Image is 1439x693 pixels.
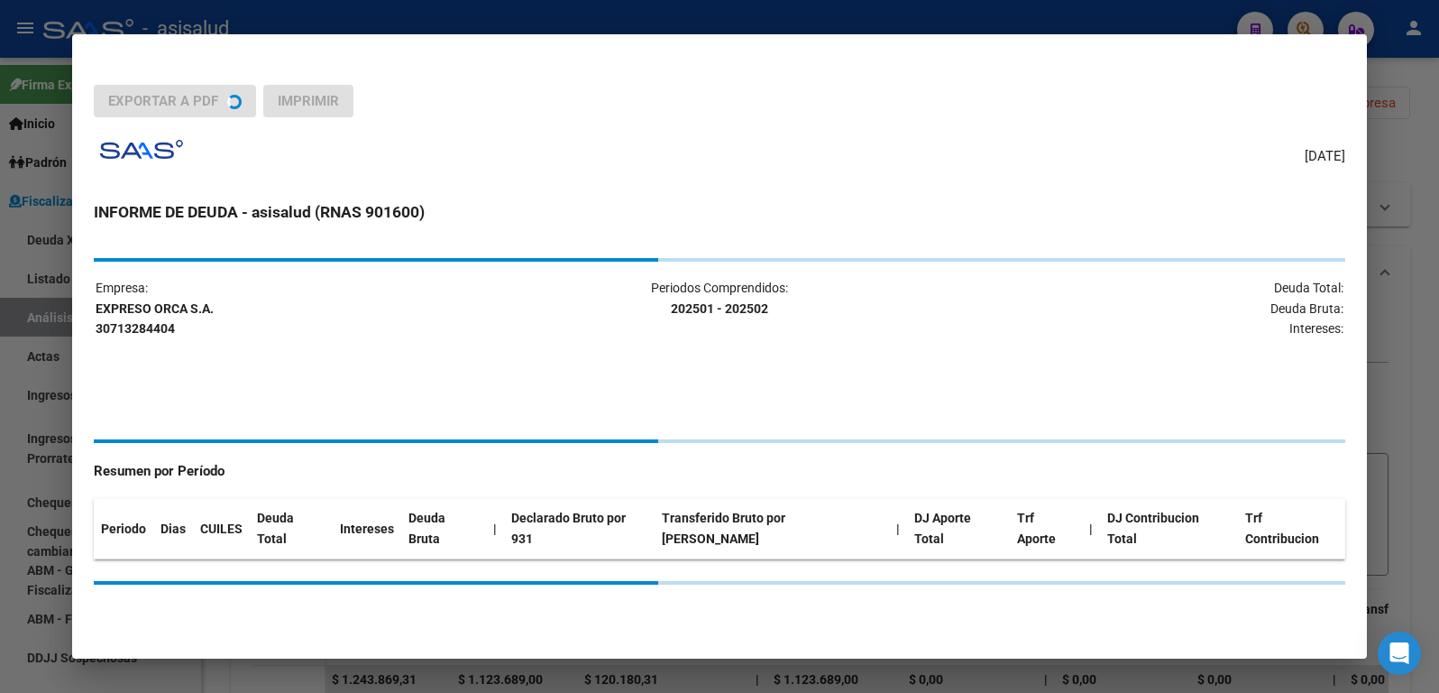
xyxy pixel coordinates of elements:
[263,85,353,117] button: Imprimir
[94,85,256,117] button: Exportar a PDF
[401,499,486,559] th: Deuda Bruta
[1378,632,1421,675] div: Open Intercom Messenger
[889,499,907,559] th: |
[108,93,218,109] span: Exportar a PDF
[333,499,401,559] th: Intereses
[655,499,889,559] th: Transferido Bruto por [PERSON_NAME]
[153,499,193,559] th: Dias
[512,278,927,319] p: Periodos Comprendidos:
[94,499,153,559] th: Periodo
[671,301,768,316] strong: 202501 - 202502
[250,499,333,559] th: Deuda Total
[278,93,339,109] span: Imprimir
[486,499,504,559] th: |
[193,499,250,559] th: CUILES
[96,301,214,337] strong: EXPRESO ORCA S.A. 30713284404
[1082,499,1100,559] th: |
[907,499,1009,559] th: DJ Aporte Total
[94,461,1345,482] h4: Resumen por Período
[504,499,655,559] th: Declarado Bruto por 931
[94,200,1345,224] h3: INFORME DE DEUDA - asisalud (RNAS 901600)
[1238,499,1345,559] th: Trf Contribucion
[1305,146,1345,167] span: [DATE]
[1100,499,1237,559] th: DJ Contribucion Total
[929,278,1343,339] p: Deuda Total: Deuda Bruta: Intereses:
[96,278,510,339] p: Empresa:
[1010,499,1082,559] th: Trf Aporte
